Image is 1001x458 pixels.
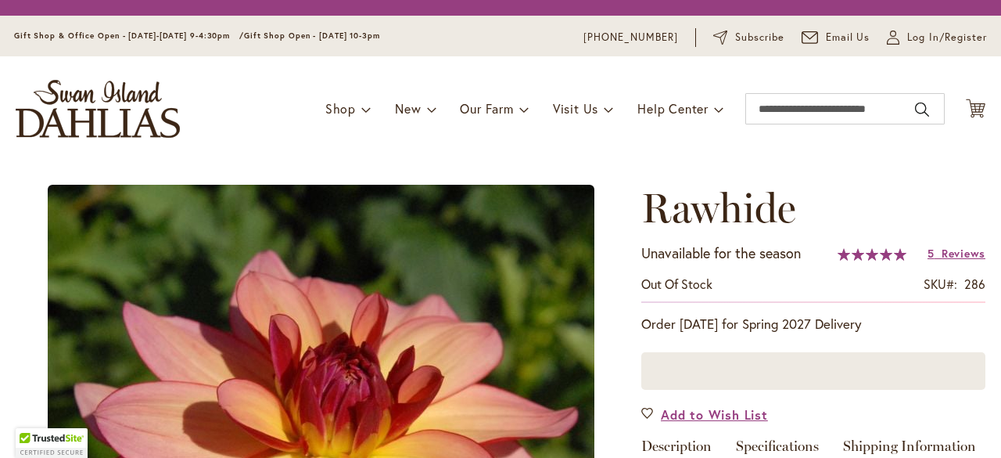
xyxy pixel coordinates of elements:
div: 100% [838,248,906,261]
div: 286 [964,276,985,294]
span: Help Center [637,100,709,117]
span: Log In/Register [907,30,987,45]
a: Email Us [802,30,870,45]
a: [PHONE_NUMBER] [583,30,678,45]
span: Visit Us [553,100,598,117]
button: Search [915,97,929,122]
span: Gift Shop & Office Open - [DATE]-[DATE] 9-4:30pm / [14,31,244,41]
span: Email Us [826,30,870,45]
span: Rawhide [641,183,796,233]
strong: SKU [924,276,957,292]
span: Our Farm [460,100,513,117]
span: Add to Wish List [661,406,768,424]
a: Add to Wish List [641,406,768,424]
a: Subscribe [713,30,784,45]
span: Out of stock [641,276,712,292]
a: Log In/Register [887,30,987,45]
p: Order [DATE] for Spring 2027 Delivery [641,315,985,334]
span: Shop [325,100,356,117]
p: Unavailable for the season [641,243,801,264]
span: Subscribe [735,30,784,45]
div: TrustedSite Certified [16,428,88,458]
span: New [395,100,421,117]
a: store logo [16,80,180,138]
span: Reviews [942,246,985,261]
a: 5 Reviews [927,246,985,261]
div: Availability [641,276,712,294]
span: Gift Shop Open - [DATE] 10-3pm [244,31,380,41]
span: 5 [927,246,935,261]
